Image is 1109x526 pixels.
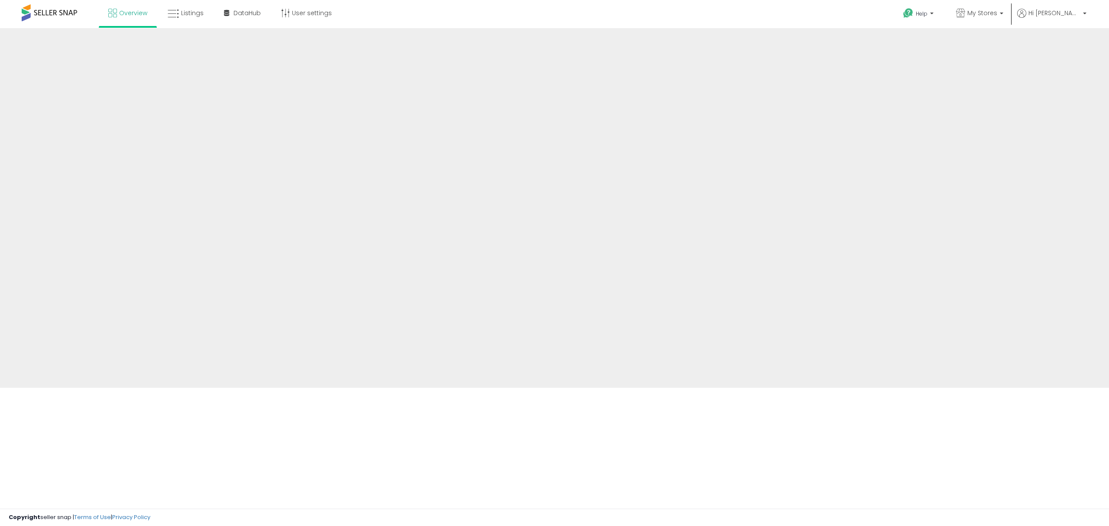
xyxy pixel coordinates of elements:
span: Overview [119,9,147,17]
i: Get Help [903,8,914,19]
span: My Stores [967,9,997,17]
span: DataHub [233,9,261,17]
span: Help [916,10,927,17]
a: Hi [PERSON_NAME] [1017,9,1086,28]
a: Help [896,1,942,28]
span: Listings [181,9,204,17]
span: Hi [PERSON_NAME] [1028,9,1080,17]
